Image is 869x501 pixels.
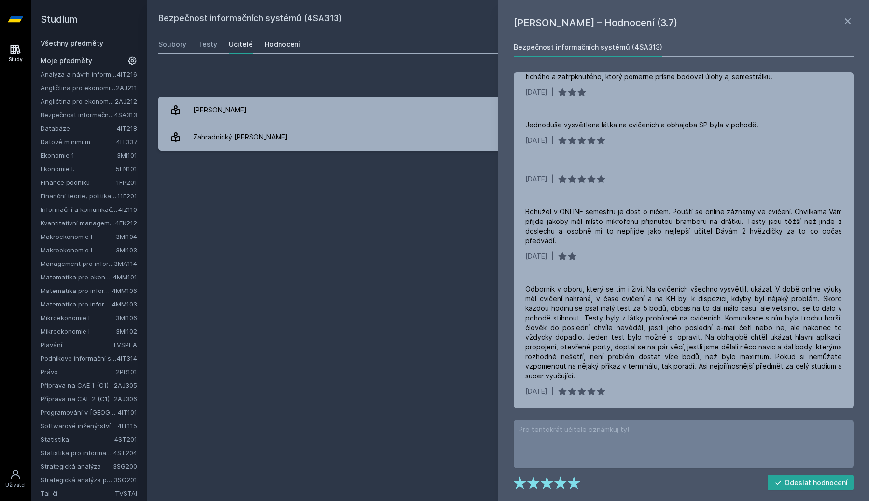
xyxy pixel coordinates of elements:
a: Matematika pro informatiky a statistiky [41,299,112,309]
a: Učitelé [229,35,253,54]
a: Makroekonomie I [41,232,116,241]
a: Kvantitativní management [41,218,115,228]
div: Zahradnický [PERSON_NAME] [193,127,288,147]
a: Softwarové inženýrství [41,421,118,431]
div: Testy [198,40,217,49]
a: Angličtina pro ekonomická studia 1 (B2/C1) [41,83,116,93]
a: 3SG201 [114,476,137,484]
a: Mikroekonomie I [41,326,116,336]
a: Matematika pro informatiky [41,286,112,295]
a: Statistika pro informatiky [41,448,113,458]
a: Příprava na CAE 2 (C1) [41,394,114,404]
a: 5EN101 [116,165,137,173]
div: Hodnocení [265,40,300,49]
a: Informační a komunikační technologie [41,205,118,214]
a: 11F201 [117,192,137,200]
a: 2AJ212 [115,97,137,105]
a: 4MM106 [112,287,137,294]
a: 4EK212 [115,219,137,227]
a: Strategická analýza [41,461,113,471]
a: 4ST204 [113,449,137,457]
a: 1FP201 [116,179,137,186]
a: 2AJ306 [114,395,137,403]
a: TVSPLA [112,341,137,348]
div: | [551,136,554,145]
a: Finance podniku [41,178,116,187]
div: | [551,87,554,97]
a: Ekonomie 1 [41,151,117,160]
a: 3SG200 [113,462,137,470]
a: 4MM101 [113,273,137,281]
div: [DATE] [525,136,547,145]
a: Testy [198,35,217,54]
a: Makroekonomie I [41,245,116,255]
a: TVSTAI [115,489,137,497]
a: 4IT101 [118,408,137,416]
a: 3MI106 [116,314,137,321]
a: Zahradnický [PERSON_NAME] 11 hodnocení 3.7 [158,124,857,151]
div: Soubory [158,40,186,49]
a: 2PR101 [116,368,137,376]
a: 4IT218 [117,125,137,132]
a: Programování v [GEOGRAPHIC_DATA] [41,407,118,417]
div: [DATE] [525,87,547,97]
a: 4IT314 [117,354,137,362]
div: Jednoduše vysvětlena látka na cvičeních a obhajoba SP byla v pohodě. [525,120,758,130]
a: Statistika [41,434,114,444]
a: Právo [41,367,116,376]
a: Study [2,39,29,68]
a: 4IT115 [118,422,137,430]
a: Hodnocení [265,35,300,54]
a: Databáze [41,124,117,133]
a: [PERSON_NAME] 5 hodnocení 4.0 [158,97,857,124]
a: 2AJ305 [114,381,137,389]
a: 4MM103 [112,300,137,308]
a: Podnikové informační systémy [41,353,117,363]
a: Strategická analýza pro informatiky a statistiky [41,475,114,485]
a: Datové minimum [41,137,116,147]
a: 4IZ110 [118,206,137,213]
a: Finanční teorie, politika a instituce [41,191,117,201]
span: Moje předměty [41,56,92,66]
div: Study [9,56,23,63]
a: Soubory [158,35,186,54]
a: 4SA313 [114,111,137,119]
div: [PERSON_NAME] [193,100,247,120]
a: Mikroekonomie I [41,313,116,322]
a: 4ST201 [114,435,137,443]
a: 4IT337 [116,138,137,146]
div: Uživatel [5,481,26,488]
a: 2AJ211 [116,84,137,92]
a: 3MI104 [116,233,137,240]
a: Tai-či [41,488,115,498]
a: 3MI101 [117,152,137,159]
a: 3MI103 [116,246,137,254]
a: 3MA114 [114,260,137,267]
a: 3MI102 [116,327,137,335]
a: Plavání [41,340,112,349]
a: 4IT216 [117,70,137,78]
h2: Bezpečnost informačních systémů (4SA313) [158,12,746,27]
a: Management pro informatiky a statistiky [41,259,114,268]
a: Matematika pro ekonomy [41,272,113,282]
a: Ekonomie I. [41,164,116,174]
a: Angličtina pro ekonomická studia 2 (B2/C1) [41,97,115,106]
a: Bezpečnost informačních systémů [41,110,114,120]
div: Učitelé [229,40,253,49]
a: Analýza a návrh informačních systémů [41,70,117,79]
a: Příprava na CAE 1 (C1) [41,380,114,390]
a: Uživatel [2,464,29,493]
a: Všechny předměty [41,39,103,47]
